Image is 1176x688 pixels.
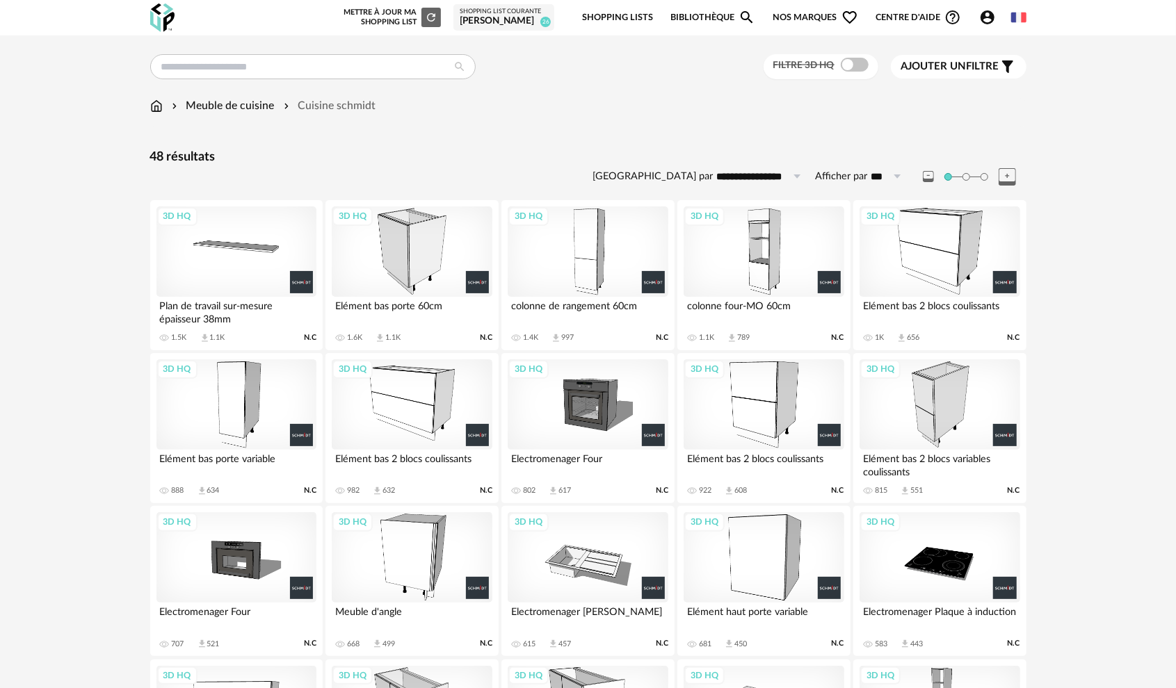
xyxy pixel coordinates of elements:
div: Plan de travail sur-mesure épaisseur 38mm [156,297,316,325]
a: 3D HQ Elément bas 2 blocs coulissants 982 Download icon 632 N.C [325,353,498,503]
span: Nos marques [773,1,858,34]
div: 443 [910,639,923,649]
span: N.C [656,639,668,648]
span: Centre d'aideHelp Circle Outline icon [876,9,961,26]
span: Download icon [724,639,734,649]
a: 3D HQ Elément bas 2 blocs coulissants 922 Download icon 608 N.C [677,353,850,503]
span: Download icon [900,639,910,649]
div: 457 [558,639,571,649]
div: 3D HQ [684,207,725,225]
span: Download icon [551,333,561,343]
div: 3D HQ [508,513,549,531]
div: 681 [699,639,711,649]
span: Download icon [900,486,910,496]
div: 1K [875,333,884,343]
div: 3D HQ [684,513,725,531]
span: N.C [1008,333,1020,343]
div: 1.4K [523,333,538,343]
span: N.C [656,333,668,343]
span: Heart Outline icon [841,9,858,26]
div: 3D HQ [860,513,901,531]
a: 3D HQ Electromenager [PERSON_NAME] 615 Download icon 457 N.C [501,506,674,656]
span: Download icon [896,333,907,343]
span: Download icon [727,333,737,343]
a: 3D HQ Elément bas 2 blocs variables coulissants 815 Download icon 551 N.C [853,353,1026,503]
a: 3D HQ Electromenager Plaque à induction 583 Download icon 443 N.C [853,506,1026,656]
span: N.C [1008,639,1020,648]
div: 1.1K [385,333,401,343]
div: Electromenager Four [508,450,668,477]
span: Account Circle icon [979,9,1002,26]
span: Magnify icon [739,9,755,26]
div: 815 [875,486,887,495]
span: N.C [832,333,844,343]
span: Download icon [724,486,734,496]
div: 615 [523,639,535,649]
label: [GEOGRAPHIC_DATA] par [593,170,714,183]
div: 521 [207,639,220,649]
div: 3D HQ [332,207,373,225]
div: 802 [523,486,535,495]
div: 3D HQ [332,513,373,531]
div: 3D HQ [157,513,198,531]
span: Download icon [197,639,207,649]
a: Shopping List courante [PERSON_NAME] 26 [460,8,548,28]
div: 3D HQ [508,360,549,378]
div: Electromenager Four [156,603,316,630]
div: Elément bas 2 blocs coulissants [684,450,844,477]
div: [PERSON_NAME] [460,15,548,28]
div: 608 [734,486,747,495]
a: 3D HQ Plan de travail sur-mesure épaisseur 38mm 1.5K Download icon 1.1K N.C [150,200,323,350]
span: filtre [901,60,999,74]
div: Elément haut porte variable [684,603,844,630]
span: N.C [656,486,668,495]
span: Refresh icon [425,13,437,21]
div: 499 [382,639,395,649]
span: N.C [480,333,492,343]
div: 1.1K [210,333,225,343]
div: 3D HQ [684,360,725,378]
span: N.C [480,486,492,495]
span: Help Circle Outline icon [944,9,961,26]
a: 3D HQ Elément haut porte variable 681 Download icon 450 N.C [677,506,850,656]
a: 3D HQ colonne four-MO 60cm 1.1K Download icon 789 N.C [677,200,850,350]
span: N.C [304,639,316,648]
a: 3D HQ colonne de rangement 60cm 1.4K Download icon 997 N.C [501,200,674,350]
a: 3D HQ Electromenager Four 707 Download icon 521 N.C [150,506,323,656]
div: Elément bas 2 blocs coulissants [332,450,492,477]
span: Download icon [548,639,558,649]
img: OXP [150,3,175,32]
div: Shopping List courante [460,8,548,16]
label: Afficher par [816,170,868,183]
span: Filter icon [999,58,1016,75]
div: 3D HQ [860,666,901,685]
span: Download icon [200,333,210,343]
div: Meuble d'angle [332,603,492,630]
div: 982 [347,486,360,495]
div: 3D HQ [684,666,725,685]
span: N.C [1008,486,1020,495]
span: Download icon [375,333,385,343]
span: N.C [304,333,316,343]
a: Shopping Lists [582,1,653,34]
a: 3D HQ Elément bas 2 blocs coulissants 1K Download icon 656 N.C [853,200,1026,350]
div: 632 [382,486,395,495]
button: Ajouter unfiltre Filter icon [891,55,1026,79]
div: Elément bas 2 blocs variables coulissants [860,450,1020,477]
span: Download icon [548,486,558,496]
div: 656 [907,333,919,343]
div: 551 [910,486,923,495]
img: svg+xml;base64,PHN2ZyB3aWR0aD0iMTYiIGhlaWdodD0iMTciIHZpZXdCb3g9IjAgMCAxNiAxNyIgZmlsbD0ibm9uZSIgeG... [150,98,163,114]
div: 3D HQ [157,207,198,225]
div: 668 [347,639,360,649]
span: N.C [480,639,492,648]
div: 3D HQ [860,360,901,378]
span: Download icon [372,486,382,496]
div: 3D HQ [508,207,549,225]
div: 617 [558,486,571,495]
a: 3D HQ Elément bas porte variable 888 Download icon 634 N.C [150,353,323,503]
div: 922 [699,486,711,495]
div: 1.1K [699,333,714,343]
div: Elément bas porte 60cm [332,297,492,325]
a: 3D HQ Electromenager Four 802 Download icon 617 N.C [501,353,674,503]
